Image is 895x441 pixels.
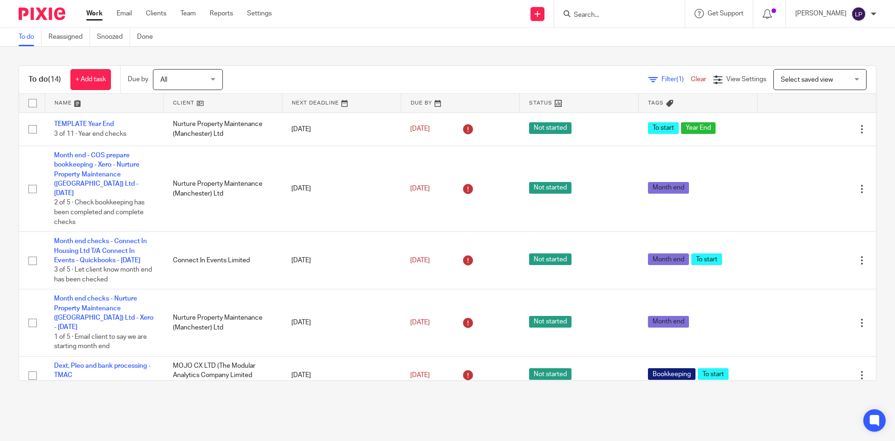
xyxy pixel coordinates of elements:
a: Email [117,9,132,18]
span: Bookkeeping [648,368,695,380]
a: Clear [691,76,706,83]
span: Month end [648,316,689,328]
a: To do [19,28,41,46]
span: Not started [529,316,571,328]
td: [DATE] [282,112,401,146]
span: Filter [661,76,691,83]
span: Not started [529,368,571,380]
td: Nurture Property Maintenance (Manchester) Ltd [164,146,282,231]
a: Done [137,28,160,46]
span: [DATE] [410,126,430,133]
a: Settings [247,9,272,18]
img: Pixie [19,7,65,20]
a: Month end checks - Nurture Property Maintenance ([GEOGRAPHIC_DATA]) Ltd - Xero - [DATE] [54,295,153,330]
span: Get Support [708,10,744,17]
span: Year End [681,122,716,134]
span: To start [691,253,722,265]
span: Tags [648,100,664,105]
a: Work [86,9,103,18]
span: 3 of 11 · Year end checks [54,131,126,137]
a: Clients [146,9,166,18]
span: Not started [529,122,571,134]
p: [PERSON_NAME] [795,9,847,18]
img: svg%3E [851,7,866,21]
a: Team [180,9,196,18]
span: Month end [648,182,689,194]
span: Not started [529,253,571,265]
p: Due by [128,75,148,84]
span: 2 of 5 · Check bookkeeping has been completed and complete checks [54,200,145,225]
a: Snoozed [97,28,130,46]
span: [DATE] [410,319,430,326]
span: Not started [529,182,571,194]
span: View Settings [726,76,766,83]
a: Reports [210,9,233,18]
span: All [160,77,167,83]
span: Month end [648,253,689,265]
a: + Add task [70,69,111,90]
td: Connect In Events Limited [164,232,282,289]
a: Reassigned [48,28,90,46]
td: [DATE] [282,232,401,289]
a: Month end checks - Connect In Housing Ltd T/A Connect In Events - Quickbooks - [DATE] [54,238,147,264]
td: [DATE] [282,289,401,356]
span: Select saved view [781,77,833,83]
td: [DATE] [282,356,401,394]
input: Search [573,11,657,20]
span: To start [648,122,679,134]
span: [DATE] [410,372,430,378]
span: (1) [676,76,684,83]
td: [DATE] [282,146,401,231]
a: Month end - COS prepare bookkeeping - Xero - Nurture Property Maintenance ([GEOGRAPHIC_DATA]) Ltd... [54,152,139,196]
td: MOJO CX LTD (The Modular Analytics Company Limited TMAC) [164,356,282,394]
h1: To do [28,75,61,84]
span: 3 of 5 · Let client know month end has been checked [54,266,152,283]
td: Nurture Property Maintenance (Manchester) Ltd [164,112,282,146]
span: [DATE] [410,185,430,192]
span: To start [698,368,729,380]
span: [DATE] [410,257,430,264]
span: (14) [48,76,61,83]
td: Nurture Property Maintenance (Manchester) Ltd [164,289,282,356]
span: 1 of 5 · Email client to say we are starting month end [54,334,147,350]
a: Dext, Pleo and bank processing - TMAC [54,363,151,378]
a: TEMPLATE Year End [54,121,114,127]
